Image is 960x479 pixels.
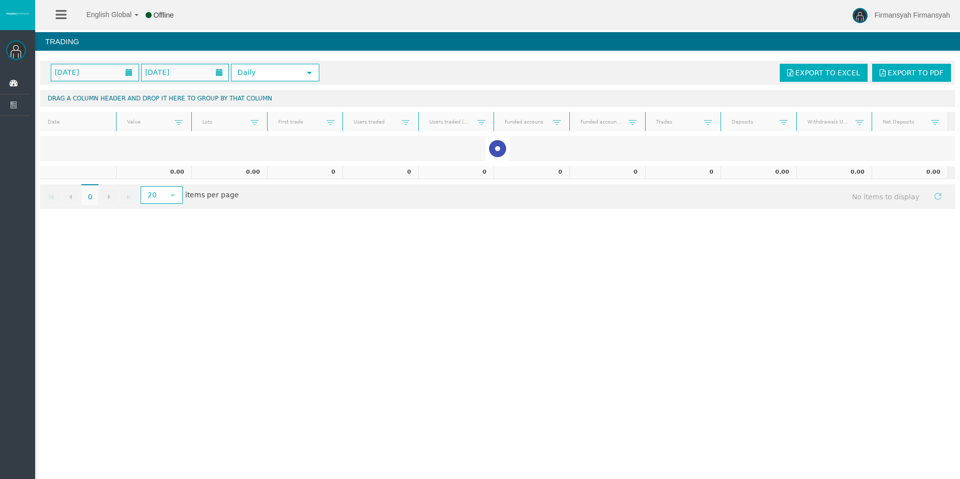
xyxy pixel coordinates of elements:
[43,187,61,205] a: Go to the first page
[305,69,313,77] span: select
[872,166,947,179] td: 0.00
[645,166,721,179] td: 0
[40,90,955,107] div: Drag a column header and drop it here to group by that column
[191,166,267,179] td: 0.00
[35,32,960,51] h4: Trading
[232,65,300,80] span: Daily
[342,166,418,179] td: 0
[142,65,172,79] span: [DATE]
[650,115,704,129] a: Trades
[138,187,239,204] span: items per page
[853,8,868,23] img: user-image
[81,184,98,205] span: 0
[52,65,82,79] span: [DATE]
[875,11,950,19] span: Firmansyah Firmansyah
[142,187,163,203] span: 20
[42,115,115,129] a: Date
[877,115,931,129] a: Net Deposits
[121,115,175,129] a: Value
[929,187,946,204] a: Refresh
[196,115,251,129] a: Lots
[494,166,569,179] td: 0
[154,11,174,19] span: Offline
[423,115,477,129] a: Users traded (email)
[934,192,942,200] span: Refresh
[843,187,929,206] span: No items to display
[780,64,868,82] a: Export to Excel
[119,187,138,205] a: Go to the last page
[721,166,796,179] td: 0.00
[499,115,553,129] a: Funded accouns
[795,69,860,77] span: Export to Excel
[48,193,56,201] span: Go to the first page
[796,166,872,179] td: 0.00
[5,12,30,16] img: logo.svg
[801,115,855,129] a: Withdrawals USD
[872,64,951,82] a: Export to PDF
[169,191,177,199] span: select
[347,115,402,129] a: Users traded
[888,69,943,77] span: Export to PDF
[100,187,118,205] a: Go to the next page
[105,193,113,201] span: Go to the next page
[125,193,133,201] span: Go to the last page
[574,115,628,129] a: Funded accouns(email)
[62,187,80,205] a: Go to the previous page
[267,166,343,179] td: 0
[73,11,132,19] span: English Global
[272,115,326,129] a: First trade
[116,166,192,179] td: 0.00
[418,166,494,179] td: 0
[726,115,780,129] a: Deposits
[67,193,75,201] span: Go to the previous page
[569,166,645,179] td: 0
